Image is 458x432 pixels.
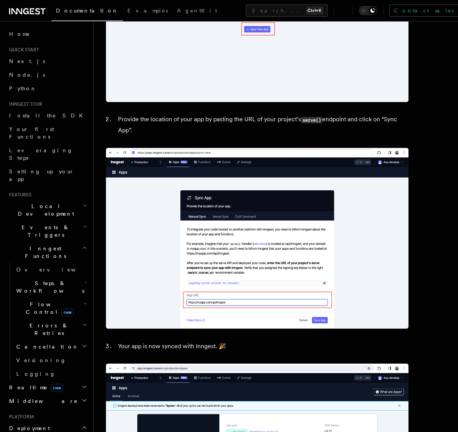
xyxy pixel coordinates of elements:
[13,353,89,367] a: Versioning
[6,263,89,381] div: Inngest Functions
[359,6,377,15] button: Toggle dark mode
[13,322,82,337] span: Errors & Retries
[9,147,73,161] span: Leveraging Steps
[301,117,322,123] code: serve()
[6,424,50,432] span: Deployment
[6,143,89,165] a: Leveraging Steps
[16,371,56,377] span: Logging
[9,85,37,91] span: Python
[9,168,74,182] span: Setting up your app
[13,319,89,340] button: Errors & Retries
[246,5,328,17] button: Search...Ctrl+K
[127,8,168,14] span: Examples
[106,148,408,329] img: Sync New App form where you paste your project’s serve endpoint to inform Inngest about the locat...
[6,54,89,68] a: Next.js
[6,101,42,107] span: Inngest tour
[6,47,39,53] span: Quick start
[13,279,84,295] span: Steps & Workflows
[6,109,89,122] a: Install the SDK
[6,384,63,391] span: Realtime
[6,165,89,186] a: Setting up your app
[16,267,94,273] span: Overview
[6,397,78,405] span: Middleware
[9,126,54,140] span: Your first Functions
[13,276,89,298] button: Steps & Workflows
[6,199,89,221] button: Local Development
[9,113,87,119] span: Install the SDK
[6,414,34,420] span: Platform
[51,384,63,392] span: new
[6,192,31,198] span: Features
[172,2,222,20] a: AgentKit
[6,202,82,218] span: Local Development
[6,245,82,260] span: Inngest Functions
[61,308,74,316] span: new
[6,82,89,95] a: Python
[9,72,45,78] span: Node.js
[123,2,172,20] a: Examples
[306,7,323,14] kbd: Ctrl+K
[9,30,30,38] span: Home
[6,394,89,408] button: Middleware
[6,242,89,263] button: Inngest Functions
[51,2,123,21] a: Documentation
[9,58,45,64] span: Next.js
[6,221,89,242] button: Events & Triggers
[6,381,89,394] button: Realtimenew
[13,343,79,350] span: Cancellation
[6,224,82,239] span: Events & Triggers
[6,27,89,41] a: Home
[13,263,89,276] a: Overview
[13,340,89,353] button: Cancellation
[6,122,89,143] a: Your first Functions
[116,341,408,351] li: Your app is now synced with Inngest. 🎉
[16,357,66,363] span: Versioning
[116,114,408,136] li: Provide the location of your app by pasting the URL of your project’s endpoint and click on “Sync...
[6,68,89,82] a: Node.js
[56,8,118,14] span: Documentation
[13,367,89,381] a: Logging
[13,301,83,316] span: Flow Control
[13,298,89,319] button: Flow Controlnew
[177,8,217,14] span: AgentKit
